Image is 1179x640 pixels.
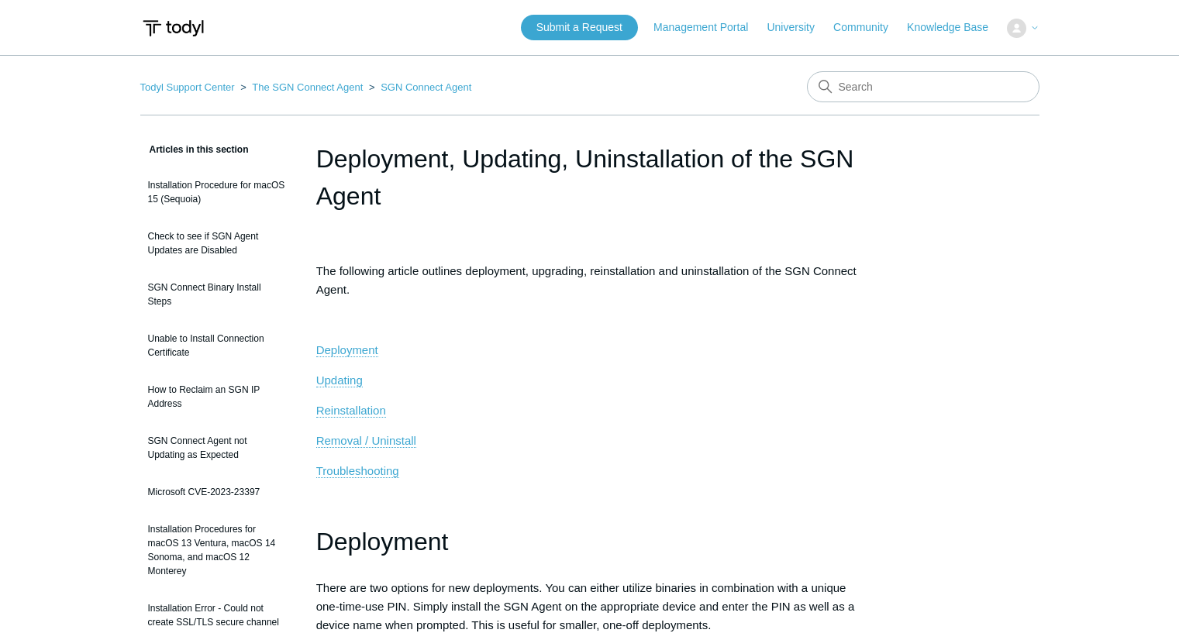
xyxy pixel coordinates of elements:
[316,373,363,387] a: Updating
[140,594,293,637] a: Installation Error - Could not create SSL/TLS secure channel
[521,15,638,40] a: Submit a Request
[316,464,399,478] a: Troubleshooting
[807,71,1039,102] input: Search
[653,19,764,36] a: Management Portal
[140,81,235,93] a: Todyl Support Center
[833,19,904,36] a: Community
[316,404,386,418] a: Reinstallation
[316,404,386,417] span: Reinstallation
[140,426,293,470] a: SGN Connect Agent not Updating as Expected
[366,81,471,93] li: SGN Connect Agent
[140,477,293,507] a: Microsoft CVE-2023-23397
[140,222,293,265] a: Check to see if SGN Agent Updates are Disabled
[316,434,416,447] span: Removal / Uninstall
[140,14,206,43] img: Todyl Support Center Help Center home page
[252,81,363,93] a: The SGN Connect Agent
[381,81,471,93] a: SGN Connect Agent
[140,273,293,316] a: SGN Connect Binary Install Steps
[140,81,238,93] li: Todyl Support Center
[316,581,855,631] span: There are two options for new deployments. You can either utilize binaries in combination with a ...
[140,375,293,418] a: How to Reclaim an SGN IP Address
[316,373,363,387] span: Updating
[140,514,293,586] a: Installation Procedures for macOS 13 Ventura, macOS 14 Sonoma, and macOS 12 Monterey
[316,264,857,296] span: The following article outlines deployment, upgrading, reinstallation and uninstallation of the SG...
[316,343,378,357] a: Deployment
[140,170,293,214] a: Installation Procedure for macOS 15 (Sequoia)
[316,434,416,448] a: Removal / Uninstall
[140,144,249,155] span: Articles in this section
[316,464,399,477] span: Troubleshooting
[316,528,449,556] span: Deployment
[140,324,293,367] a: Unable to Install Connection Certificate
[767,19,829,36] a: University
[907,19,1004,36] a: Knowledge Base
[316,140,864,215] h1: Deployment, Updating, Uninstallation of the SGN Agent
[237,81,366,93] li: The SGN Connect Agent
